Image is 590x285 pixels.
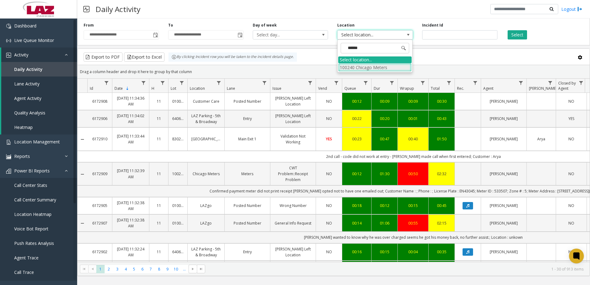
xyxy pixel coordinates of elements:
a: 00:50 [401,171,425,177]
a: NO [320,220,338,226]
div: By clicking Incident row you will be taken to the incident details page. [168,52,297,62]
span: Page 10 [172,265,180,273]
button: Export to Excel [124,52,164,62]
a: [DATE] 11:32:39 AM [116,168,145,180]
div: 00:15 [375,249,394,255]
a: Posted Number [228,203,266,209]
div: 00:12 [375,203,394,209]
span: NO [568,203,574,208]
div: 00:18 [346,203,368,209]
a: Vend Filter Menu [332,79,341,87]
a: 00:22 [346,116,368,122]
a: Wrong Number [274,203,312,209]
span: NO [568,171,574,176]
a: Collapse Details [77,137,87,142]
span: Location [190,86,205,91]
a: 00:12 [346,98,368,104]
a: 6172910 [91,136,108,142]
div: 00:40 [401,136,425,142]
a: Posted Number [228,220,266,226]
a: NO [560,249,583,255]
a: [PERSON_NAME] Left Location [274,113,312,125]
span: Go to the next page [190,266,195,271]
a: [DATE] 11:34:02 AM [116,113,145,125]
a: Validation Not Working [274,133,312,145]
a: 01:06 [375,220,394,226]
a: Lot Filter Menu [178,79,186,87]
a: 00:43 [432,116,451,122]
span: Location Management [14,139,60,145]
span: Page 4 [122,265,130,273]
a: 00:45 [432,203,451,209]
a: 010052 [172,220,184,226]
span: Quality Analysis [14,110,45,116]
a: Daily Activity [1,62,77,76]
span: Select day... [253,31,313,39]
div: Data table [77,79,590,262]
span: Page 6 [138,265,147,273]
span: Page 5 [130,265,138,273]
span: Activity [14,52,28,58]
img: 'icon' [6,169,11,174]
img: 'icon' [6,38,11,43]
a: 02:15 [432,220,451,226]
div: Select location... [338,56,412,63]
span: Sortable [125,86,130,91]
a: YES [560,116,583,122]
a: 11 [153,136,164,142]
span: NO [568,136,574,142]
span: Total [431,86,440,91]
span: Toggle popup [152,31,159,39]
label: Location [337,23,355,28]
a: Dur Filter Menu [388,79,396,87]
a: CWT Problem::Receipt Problem [274,165,312,183]
a: 11 [153,203,164,209]
a: Closed by Agent Filter Menu [577,79,585,87]
button: Export to PDF [84,52,123,62]
a: 00:20 [375,116,394,122]
span: YES [568,116,574,121]
a: Collapse Details [77,172,87,177]
span: NO [326,221,332,226]
a: 00:15 [401,203,425,209]
a: 00:16 [346,249,368,255]
a: Agent Activity [1,91,77,105]
a: 11 [153,98,164,104]
span: Page 8 [155,265,163,273]
a: NO [320,171,338,177]
span: NO [326,99,332,104]
a: 6172907 [91,220,108,226]
a: 00:04 [401,249,425,255]
a: NO [560,220,583,226]
span: Call Center Summary [14,197,56,203]
a: 100240 [172,171,184,177]
a: 00:09 [375,98,394,104]
div: 00:30 [432,98,451,104]
a: 01:50 [432,136,451,142]
img: 'icon' [6,140,11,145]
img: infoIcon.svg [172,55,177,60]
a: Logout [561,6,582,12]
a: Agent Filter Menu [517,79,525,87]
span: Queue [344,86,356,91]
a: 00:35 [432,249,451,255]
span: YES [326,136,332,142]
a: Rec. Filter Menu [471,79,480,87]
span: Page 11 [180,265,189,273]
div: 00:12 [346,171,368,177]
a: 01:30 [375,171,394,177]
a: General Info Request [274,220,312,226]
a: 00:14 [346,220,368,226]
a: Chicago Meters [191,171,221,177]
span: Agent Trace [14,255,39,261]
span: NO [326,203,332,208]
span: Lane [227,86,235,91]
span: Page 3 [113,265,122,273]
a: Location Filter Menu [215,79,223,87]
